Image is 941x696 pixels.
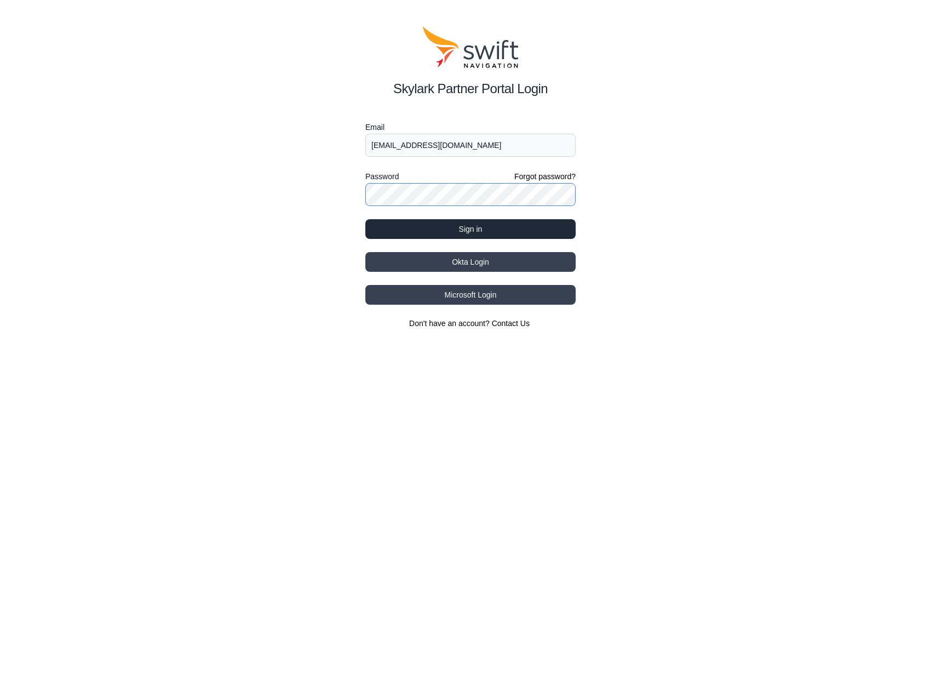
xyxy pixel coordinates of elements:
[365,170,399,183] label: Password
[365,121,576,134] label: Email
[492,319,530,328] a: Contact Us
[365,285,576,305] button: Microsoft Login
[365,318,576,329] section: Don't have an account?
[514,171,576,182] a: Forgot password?
[365,79,576,99] h2: Skylark Partner Portal Login
[365,219,576,239] button: Sign in
[365,252,576,272] button: Okta Login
